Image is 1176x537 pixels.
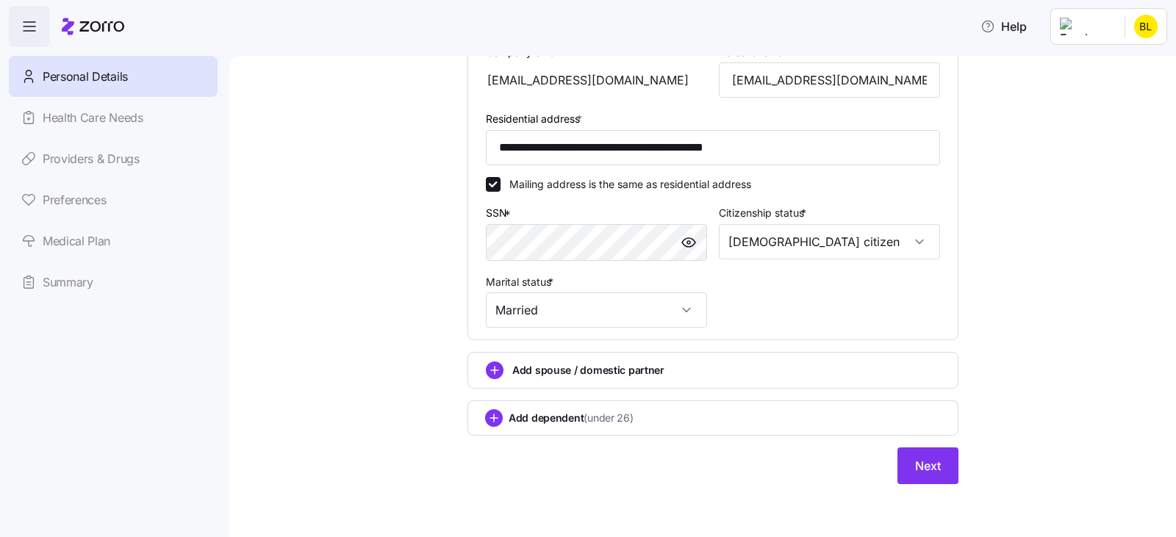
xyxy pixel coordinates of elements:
[980,18,1027,35] span: Help
[969,12,1039,41] button: Help
[897,447,958,484] button: Next
[486,274,556,290] label: Marital status
[501,177,751,192] label: Mailing address is the same as residential address
[584,411,633,425] span: (under 26)
[915,457,941,475] span: Next
[486,205,514,221] label: SSN
[1134,15,1158,38] img: 1295ad2c56c7f6e0eeb945cfea7d74f9
[719,205,809,221] label: Citizenship status
[509,411,634,425] span: Add dependent
[486,292,707,328] input: Select marital status
[43,68,128,86] span: Personal Details
[485,409,503,427] svg: add icon
[9,56,218,97] a: Personal Details
[719,62,940,98] input: Email
[486,361,503,379] svg: add icon
[1060,18,1113,35] img: Employer logo
[512,363,664,378] span: Add spouse / domestic partner
[486,111,585,127] label: Residential address
[719,224,940,259] input: Select citizenship status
